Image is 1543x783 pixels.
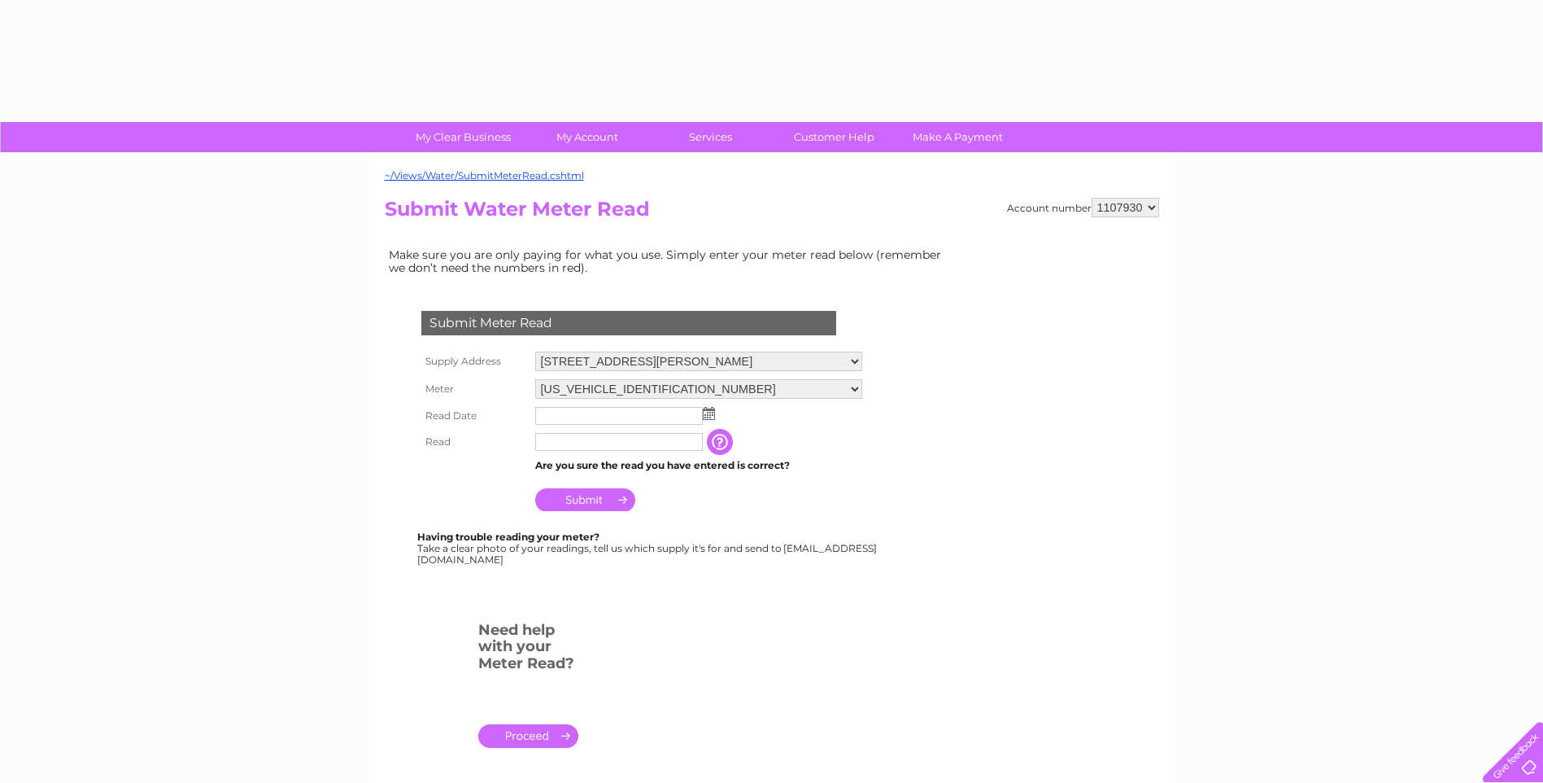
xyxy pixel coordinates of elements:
[417,531,599,543] b: Having trouble reading your meter?
[396,122,530,152] a: My Clear Business
[535,488,635,511] input: Submit
[417,375,531,403] th: Meter
[531,455,866,476] td: Are you sure the read you have entered is correct?
[385,169,584,182] a: ~/Views/Water/SubmitMeterRead.cshtml
[520,122,654,152] a: My Account
[891,122,1025,152] a: Make A Payment
[421,311,836,335] div: Submit Meter Read
[1007,198,1159,217] div: Account number
[478,724,578,748] a: .
[385,244,954,278] td: Make sure you are only paying for what you use. Simply enter your meter read below (remember we d...
[417,348,531,375] th: Supply Address
[417,531,879,565] div: Take a clear photo of your readings, tell us which supply it's for and send to [EMAIL_ADDRESS][DO...
[703,407,715,420] img: ...
[417,429,531,455] th: Read
[643,122,778,152] a: Services
[417,403,531,429] th: Read Date
[707,429,736,455] input: Information
[385,198,1159,229] h2: Submit Water Meter Read
[478,619,578,680] h3: Need help with your Meter Read?
[767,122,901,152] a: Customer Help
